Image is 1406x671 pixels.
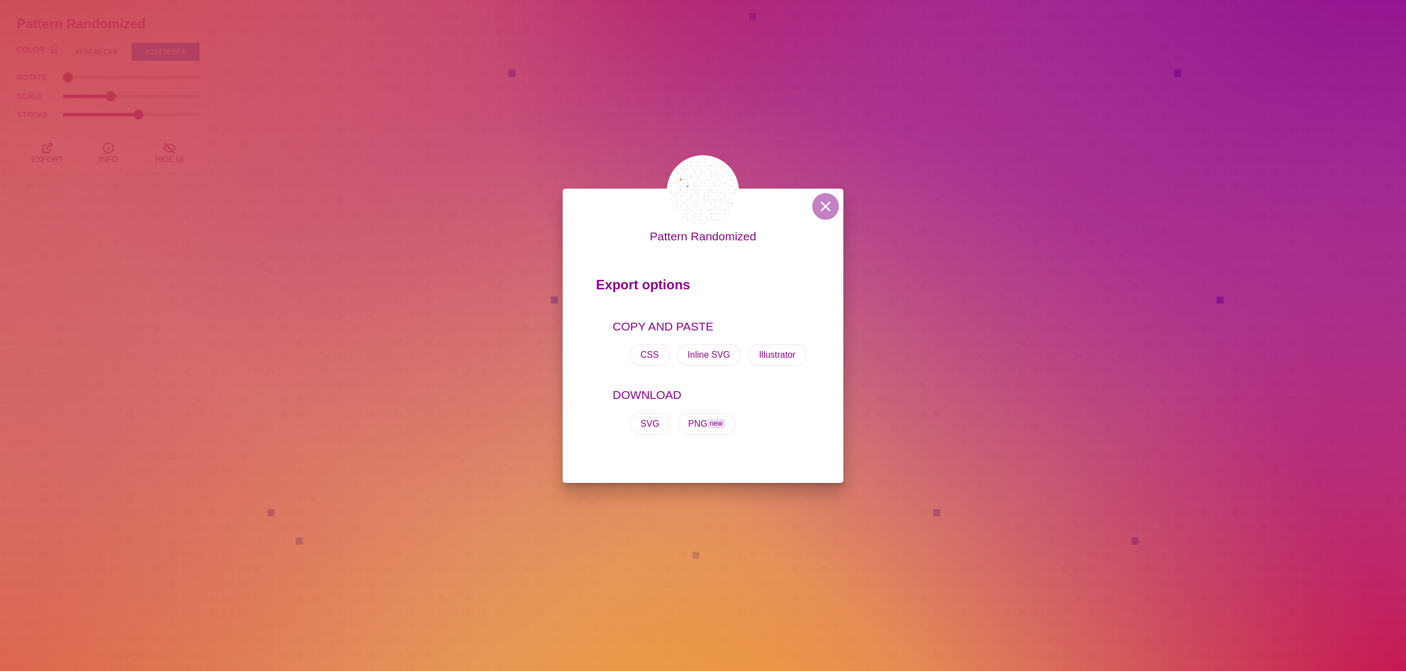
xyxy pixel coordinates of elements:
button: PNGnew [677,413,736,435]
button: SVG [629,413,670,435]
img: randomized grid of square tiles [667,155,739,228]
p: Export options [596,272,810,303]
p: COPY AND PASTE [613,318,810,335]
button: Inline SVG [677,344,741,366]
button: CSS [629,344,670,366]
span: new [707,419,724,428]
button: Illustrator [748,344,807,366]
p: Pattern Randomized [650,228,756,245]
p: DOWNLOAD [613,386,810,404]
